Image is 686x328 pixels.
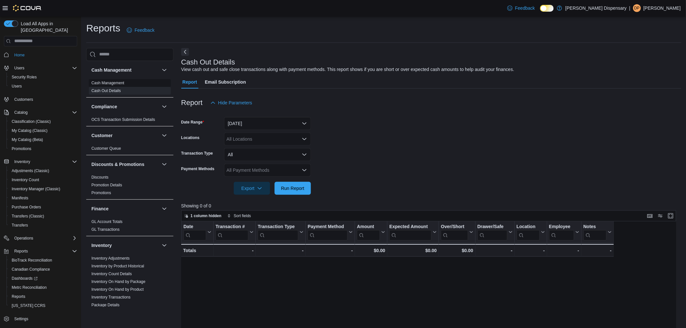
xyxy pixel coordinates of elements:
[9,284,49,291] a: Metrc Reconciliation
[216,224,248,230] div: Transaction #
[6,135,80,144] button: My Catalog (Beta)
[441,224,473,240] button: Over/Short
[9,293,77,300] span: Reports
[181,135,200,140] label: Locations
[477,247,512,254] div: -
[91,182,122,188] span: Promotion Details
[9,194,77,202] span: Manifests
[205,76,246,88] span: Email Subscription
[281,185,304,192] span: Run Report
[91,256,130,261] span: Inventory Adjustments
[1,95,80,104] button: Customers
[86,22,120,35] h1: Reports
[6,126,80,135] button: My Catalog (Classic)
[9,256,77,264] span: BioTrack Reconciliation
[18,20,77,33] span: Load All Apps in [GEOGRAPHIC_DATA]
[191,213,221,218] span: 1 column hidden
[216,247,254,254] div: -
[9,212,77,220] span: Transfers (Classic)
[1,108,80,117] button: Catalog
[9,145,77,153] span: Promotions
[12,158,33,166] button: Inventory
[183,224,206,240] div: Date
[224,117,311,130] button: [DATE]
[6,256,80,265] button: BioTrack Reconciliation
[6,292,80,301] button: Reports
[1,64,80,73] button: Users
[302,168,307,173] button: Open list of options
[91,295,131,300] span: Inventory Transactions
[584,224,607,230] div: Notes
[12,109,77,116] span: Catalog
[225,212,254,220] button: Sort fields
[91,117,155,122] a: OCS Transaction Submission Details
[633,4,641,12] div: Dipalibahen Patel
[308,224,348,240] div: Payment Method
[91,103,117,110] h3: Compliance
[91,271,132,276] span: Inventory Count Details
[9,256,55,264] a: BioTrack Reconciliation
[441,224,468,230] div: Over/Short
[13,5,42,11] img: Cova
[549,224,574,230] div: Employee
[6,203,80,212] button: Purchase Orders
[12,195,28,201] span: Manifests
[12,75,37,80] span: Security Roles
[12,234,36,242] button: Operations
[12,234,77,242] span: Operations
[12,84,22,89] span: Users
[181,48,189,56] button: Next
[182,212,224,220] button: 1 column hidden
[14,53,25,58] span: Home
[9,127,50,135] a: My Catalog (Classic)
[6,82,80,91] button: Users
[9,145,34,153] a: Promotions
[91,295,131,299] a: Inventory Transactions
[91,161,159,168] button: Discounts & Promotions
[12,247,77,255] span: Reports
[91,175,109,180] span: Discounts
[9,221,77,229] span: Transfers
[14,97,33,102] span: Customers
[91,146,121,151] a: Customer Queue
[389,224,437,240] button: Expected Amount
[91,205,159,212] button: Finance
[505,2,538,15] a: Feedback
[160,205,168,213] button: Finance
[6,283,80,292] button: Metrc Reconciliation
[181,203,681,209] p: Showing 0 of 0
[183,247,211,254] div: Totals
[12,315,31,323] a: Settings
[644,4,681,12] p: [PERSON_NAME]
[183,224,211,240] button: Date
[238,182,266,195] span: Export
[1,157,80,166] button: Inventory
[216,224,248,240] div: Transaction # URL
[91,191,111,195] a: Promotions
[516,224,539,240] div: Location
[86,173,173,199] div: Discounts & Promotions
[389,224,432,240] div: Expected Amount
[12,186,60,192] span: Inventory Manager (Classic)
[91,67,159,73] button: Cash Management
[91,279,146,284] a: Inventory On Hand by Package
[9,136,77,144] span: My Catalog (Beta)
[91,302,120,308] span: Package Details
[91,264,144,269] span: Inventory by Product Historical
[1,314,80,323] button: Settings
[12,158,77,166] span: Inventory
[9,167,52,175] a: Adjustments (Classic)
[12,247,30,255] button: Reports
[91,227,120,232] a: GL Transactions
[86,145,173,155] div: Customer
[389,224,432,230] div: Expected Amount
[308,224,348,230] div: Payment Method
[234,213,251,218] span: Sort fields
[389,247,437,254] div: $0.00
[9,275,77,282] span: Dashboards
[208,96,255,109] button: Hide Parameters
[14,236,33,241] span: Operations
[9,302,77,310] span: Washington CCRS
[91,287,144,292] a: Inventory On Hand by Product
